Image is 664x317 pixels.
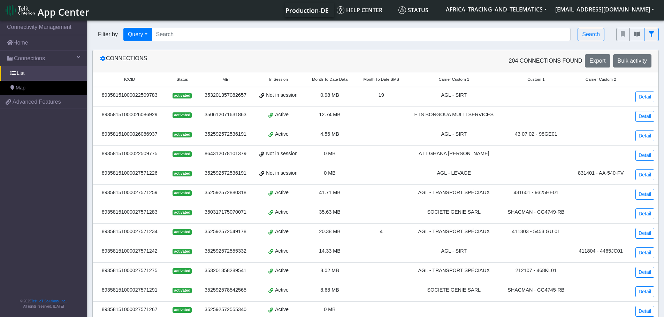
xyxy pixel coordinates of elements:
div: 352592572555332 [202,247,249,255]
span: Not in session [266,150,297,158]
span: Month To Date Data [312,77,348,82]
input: Search... [152,28,571,41]
span: List [17,70,24,77]
span: 20.38 MB [319,229,341,234]
a: Help center [334,3,396,17]
span: Advanced Features [13,98,61,106]
div: 89358151000022509783 [97,92,162,99]
div: 353201358289541 [202,267,249,275]
span: Active [275,130,289,138]
span: 12.74 MB [319,112,341,117]
div: SOCIETE GENIE SARL [411,286,497,294]
div: 352592572549178 [202,228,249,236]
img: status.svg [398,6,406,14]
a: Detail [635,92,654,102]
div: 411303 - 5453 GU 01 [505,228,567,236]
span: activated [173,93,192,98]
span: activated [173,288,192,293]
a: Detail [635,228,654,239]
div: 352592572536191 [202,169,249,177]
div: SHACMAN - CG4749-RB [505,208,567,216]
div: Connections [94,54,376,68]
img: knowledge.svg [337,6,344,14]
span: activated [173,229,192,235]
div: 411804 - 4465JC01 [575,247,626,255]
span: Active [275,286,289,294]
span: Active [275,228,289,236]
span: activated [173,190,192,196]
span: Custom 1 [527,77,544,82]
span: Connections [14,54,45,63]
div: AGL - TRANSPORT SPÉCIAUX [411,228,497,236]
span: Not in session [266,169,297,177]
div: 89358151000027571267 [97,306,162,314]
button: Export [585,54,610,68]
div: 43 07 02 - 98GE01 [505,130,567,138]
div: 352592572536191 [202,130,249,138]
div: 212107 - 468KL01 [505,267,567,275]
div: 350317175070071 [202,208,249,216]
span: activated [173,249,192,254]
a: Detail [635,111,654,122]
span: 204 Connections found [509,57,582,65]
div: ETS BONGOUA MULTI SERVICES [411,111,497,119]
span: 35.63 MB [319,209,341,215]
button: AFRICA_TRACING_AND_TELEMATICS [442,3,551,16]
span: App Center [38,6,89,18]
span: 41.71 MB [319,190,341,195]
div: 350612071631863 [202,111,249,119]
a: Detail [635,267,654,278]
span: Active [275,208,289,216]
span: 4.56 MB [320,131,339,137]
span: 0 MB [324,307,336,312]
div: 352592572555340 [202,306,249,314]
div: AGL - LEVAGE [411,169,497,177]
span: Carrier Custom 1 [438,77,469,82]
div: 353201357082657 [202,92,249,99]
span: activated [173,268,192,274]
span: Bulk activity [618,58,647,64]
span: activated [173,307,192,313]
div: SHACMAN - CG4745-RB [505,286,567,294]
div: AGL - SIRT [411,130,497,138]
div: 89358151000027571242 [97,247,162,255]
span: activated [173,151,192,157]
div: 89358151000027571234 [97,228,162,236]
div: ATT GHANA [PERSON_NAME] [411,150,497,158]
span: 0 MB [324,170,336,176]
button: Bulk activity [613,54,651,68]
div: 352592578542565 [202,286,249,294]
span: activated [173,210,192,215]
a: Detail [635,286,654,297]
span: Map [16,84,25,92]
div: 4 [360,228,403,236]
div: AGL - TRANSPORT SPÉCIAUX [411,267,497,275]
span: Carrier Custom 2 [586,77,616,82]
div: 831401 - AA-540-FV [575,169,626,177]
a: Detail [635,169,654,180]
span: activated [173,112,192,118]
span: IMEI [221,77,230,82]
div: fitlers menu [616,28,659,41]
span: Active [275,111,289,119]
span: Active [275,189,289,197]
span: Status [176,77,188,82]
a: Detail [635,208,654,219]
span: Production-DE [285,6,329,15]
div: 89358151000027571226 [97,169,162,177]
span: activated [173,171,192,176]
div: 864312078101379 [202,150,249,158]
span: 0.98 MB [320,92,339,98]
div: AGL - SIRT [411,92,497,99]
span: Help center [337,6,382,14]
div: 89358151000027571275 [97,267,162,275]
span: ICCID [124,77,135,82]
span: Not in session [266,92,297,99]
span: 0 MB [324,151,336,156]
a: Your current platform instance [285,3,328,17]
a: Detail [635,130,654,141]
span: Export [589,58,605,64]
div: 19 [360,92,403,99]
span: 14.33 MB [319,248,341,254]
img: logo-telit-cinterion-gw-new.png [6,5,35,16]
